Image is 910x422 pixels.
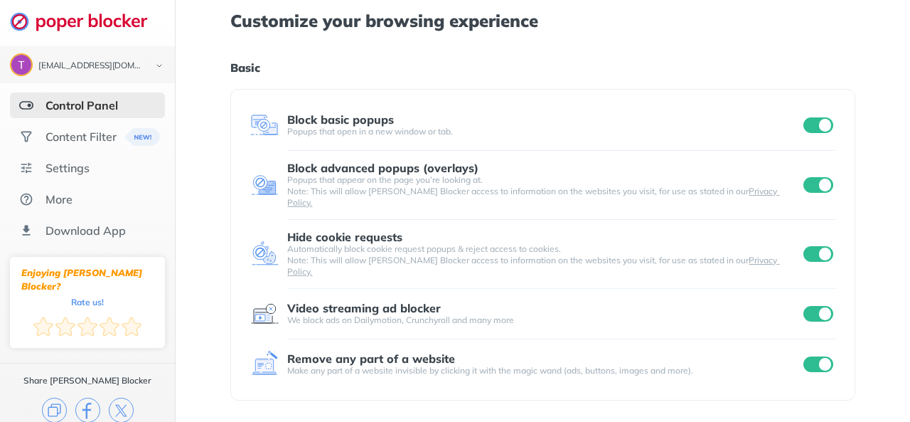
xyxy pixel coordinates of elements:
[250,111,279,139] img: feature icon
[287,302,441,315] div: Video streaming ad blocker
[250,300,279,328] img: feature icon
[287,174,800,209] div: Popups that appear on the page you’re looking at. Note: This will allow [PERSON_NAME] Blocker acc...
[287,186,779,208] a: Privacy Policy.
[287,231,402,243] div: Hide cookie requests
[23,375,151,386] div: Share [PERSON_NAME] Blocker
[287,126,800,137] div: Popups that open in a new window or tab.
[21,266,154,293] div: Enjoying [PERSON_NAME] Blocker?
[230,11,855,30] h1: Customize your browsing experience
[151,58,168,73] img: chevron-bottom-black.svg
[45,161,90,175] div: Settings
[19,161,33,175] img: settings.svg
[230,58,855,77] h1: Basic
[250,240,279,268] img: feature icon
[124,128,159,146] img: menuBanner.svg
[287,243,800,278] div: Automatically block cookie request popups & reject access to cookies. Note: This will allow [PERS...
[19,130,33,144] img: social.svg
[45,130,117,144] div: Content Filter
[71,299,104,305] div: Rate us!
[287,365,800,376] div: Make any part of a website invisible by clicking it with the magic wand (ads, buttons, images and...
[250,350,279,379] img: feature icon
[38,61,144,71] div: tylerlewis408@gmail.com
[19,192,33,206] img: about.svg
[11,55,31,75] img: ACg8ocITC51xrP2MBasbLznqfgnmkg2fjJyv6aQ8wYPhgaushCk7VQ=s96-c
[19,98,33,112] img: features-selected.svg
[19,223,33,238] img: download-app.svg
[287,255,779,277] a: Privacy Policy.
[250,171,279,199] img: feature icon
[287,352,455,365] div: Remove any part of a website
[287,315,800,326] div: We block ads on Dailymotion, Crunchyroll and many more
[45,192,73,206] div: More
[45,223,126,238] div: Download App
[10,11,163,31] img: logo-webpage.svg
[287,113,394,126] div: Block basic popups
[45,98,118,112] div: Control Panel
[287,162,478,174] div: Block advanced popups (overlays)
